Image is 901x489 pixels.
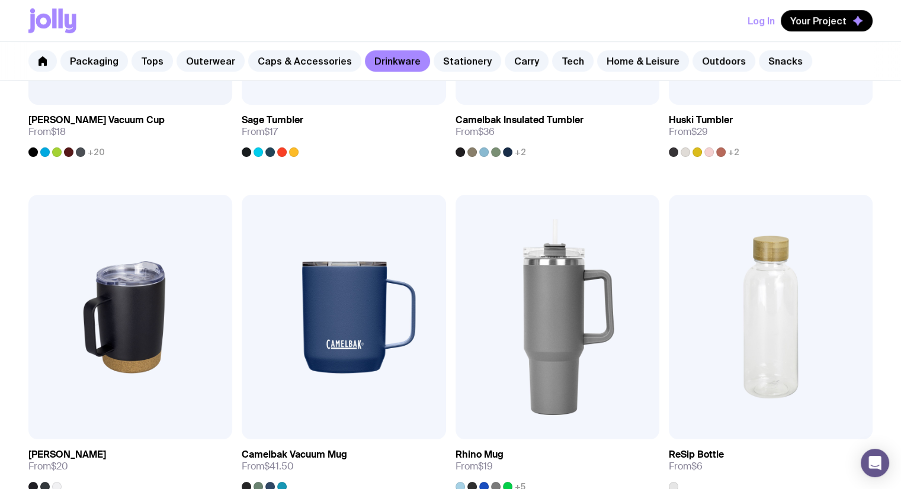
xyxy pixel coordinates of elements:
[132,50,173,72] a: Tops
[669,461,703,472] span: From
[264,126,278,138] span: $17
[691,126,708,138] span: $29
[456,461,493,472] span: From
[759,50,812,72] a: Snacks
[456,105,659,157] a: Camelbak Insulated TumblerFrom$36+2
[28,461,68,472] span: From
[242,449,347,461] h3: Camelbak Vacuum Mug
[177,50,245,72] a: Outerwear
[728,147,739,157] span: +2
[28,105,232,157] a: [PERSON_NAME] Vacuum CupFrom$18+20
[515,147,526,157] span: +2
[456,126,495,138] span: From
[456,114,583,126] h3: Camelbak Insulated Tumbler
[781,10,873,31] button: Your Project
[669,114,733,126] h3: Huski Tumbler
[242,461,294,472] span: From
[748,10,775,31] button: Log In
[861,449,889,477] div: Open Intercom Messenger
[669,105,873,157] a: Huski TumblerFrom$29+2
[365,50,430,72] a: Drinkware
[28,126,66,138] span: From
[51,460,68,472] span: $20
[478,126,495,138] span: $36
[60,50,128,72] a: Packaging
[28,449,106,461] h3: [PERSON_NAME]
[669,449,724,461] h3: ReSip Bottle
[790,15,847,27] span: Your Project
[242,126,278,138] span: From
[478,460,493,472] span: $19
[669,126,708,138] span: From
[505,50,549,72] a: Carry
[264,460,294,472] span: $41.50
[28,114,165,126] h3: [PERSON_NAME] Vacuum Cup
[248,50,361,72] a: Caps & Accessories
[691,460,703,472] span: $6
[242,114,303,126] h3: Sage Tumbler
[242,105,445,157] a: Sage TumblerFrom$17
[88,147,105,157] span: +20
[456,449,504,461] h3: Rhino Mug
[692,50,755,72] a: Outdoors
[597,50,689,72] a: Home & Leisure
[434,50,501,72] a: Stationery
[51,126,66,138] span: $18
[552,50,594,72] a: Tech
